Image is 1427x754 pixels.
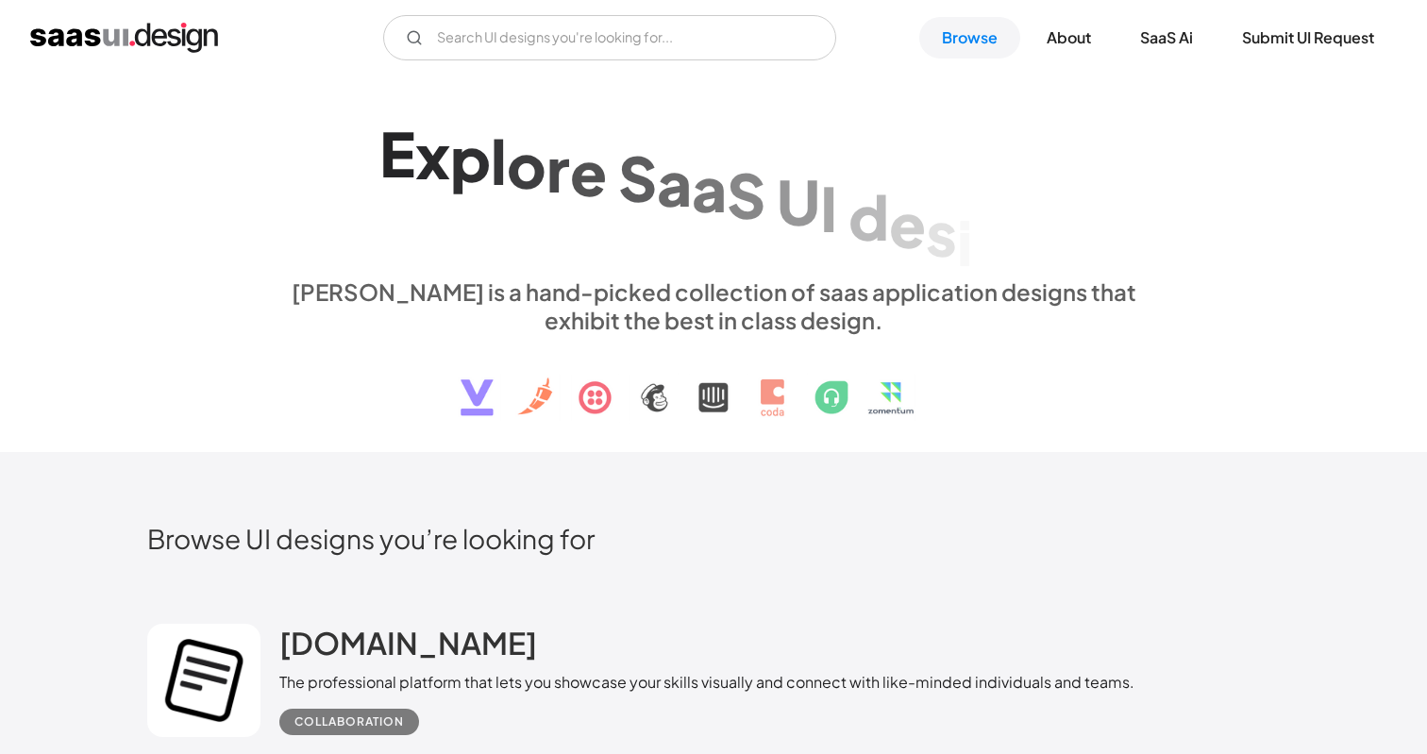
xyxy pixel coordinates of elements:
div: s [926,196,957,269]
h2: Browse UI designs you’re looking for [147,522,1280,555]
div: e [570,136,607,209]
a: About [1024,17,1114,59]
div: S [727,158,765,230]
a: home [30,23,218,53]
a: Submit UI Request [1219,17,1397,59]
div: I [820,172,837,244]
div: S [618,141,657,213]
a: [DOMAIN_NAME] [279,624,537,671]
div: e [889,188,926,260]
form: Email Form [383,15,836,60]
img: text, icon, saas logo [428,334,999,432]
div: a [657,146,692,219]
div: r [546,131,570,204]
input: Search UI designs you're looking for... [383,15,836,60]
div: E [379,117,415,190]
div: x [415,119,450,192]
div: U [777,164,820,237]
div: [PERSON_NAME] is a hand-picked collection of saas application designs that exhibit the best in cl... [279,277,1148,334]
h2: [DOMAIN_NAME] [279,624,537,662]
div: i [957,205,973,277]
div: Collaboration [294,711,404,733]
h1: Explore SaaS UI design patterns & interactions. [279,114,1148,260]
a: Browse [919,17,1020,59]
div: The professional platform that lets you showcase your skills visually and connect with like-minde... [279,671,1134,694]
div: d [848,179,889,252]
div: o [507,127,546,200]
a: SaaS Ai [1117,17,1216,59]
div: a [692,152,727,225]
div: l [491,125,507,197]
div: p [450,122,491,194]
